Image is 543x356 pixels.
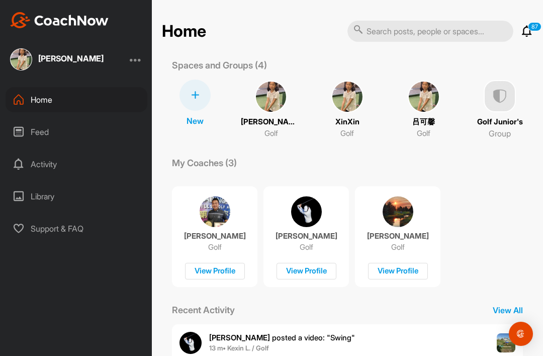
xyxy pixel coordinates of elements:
[162,303,245,317] p: Recent Activity
[291,196,322,227] img: coach avatar
[391,242,405,252] p: Golf
[300,242,313,252] p: Golf
[276,231,337,241] p: [PERSON_NAME]
[6,87,147,112] div: Home
[185,263,245,279] div: View Profile
[477,116,523,128] p: Golf Junior's
[277,263,336,279] div: View Profile
[38,54,104,62] div: [PERSON_NAME]
[368,263,428,279] div: View Profile
[10,12,109,28] img: CoachNow
[6,119,147,145] div: Feed
[208,242,222,252] p: Golf
[209,333,270,342] b: [PERSON_NAME]
[6,216,147,241] div: Support & FAQ
[509,322,533,346] div: Open Intercom Messenger
[417,128,430,139] p: Golf
[484,80,516,112] img: uAAAAAElFTkSuQmCC
[264,128,278,139] p: Golf
[209,344,269,352] b: 13 m • Kexin L. / Golf
[238,80,305,140] a: [PERSON_NAME]Golf
[347,21,513,42] input: Search posts, people or spaces...
[497,333,516,352] img: post image
[383,196,413,227] img: coach avatar
[184,231,246,241] p: [PERSON_NAME]
[467,80,533,140] a: Golf Junior'sGroup
[162,156,247,170] p: My Coaches (3)
[412,116,435,128] p: 吕可馨
[187,115,204,127] p: New
[335,116,359,128] p: XinXin
[162,58,277,72] p: Spaces and Groups (4)
[528,22,541,31] p: 87
[255,81,287,113] img: square_4a70bbad29145b733ebe9fdc16e53a65.jpg
[483,304,533,316] p: View All
[367,231,429,241] p: [PERSON_NAME]
[408,81,440,113] img: square_4a70bbad29145b733ebe9fdc16e53a65.jpg
[331,81,364,113] img: square_4a70bbad29145b733ebe9fdc16e53a65.jpg
[340,128,354,139] p: Golf
[6,152,147,177] div: Activity
[6,184,147,209] div: Library
[179,332,202,354] img: user avatar
[391,80,457,140] a: 吕可馨Golf
[10,48,32,70] img: square_4a70bbad29145b733ebe9fdc16e53a65.jpg
[489,127,511,139] p: Group
[162,22,206,41] h2: Home
[209,333,355,342] span: posted a video : " Swing "
[241,116,301,128] p: [PERSON_NAME]
[314,80,381,140] a: XinXinGolf
[200,196,230,227] img: coach avatar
